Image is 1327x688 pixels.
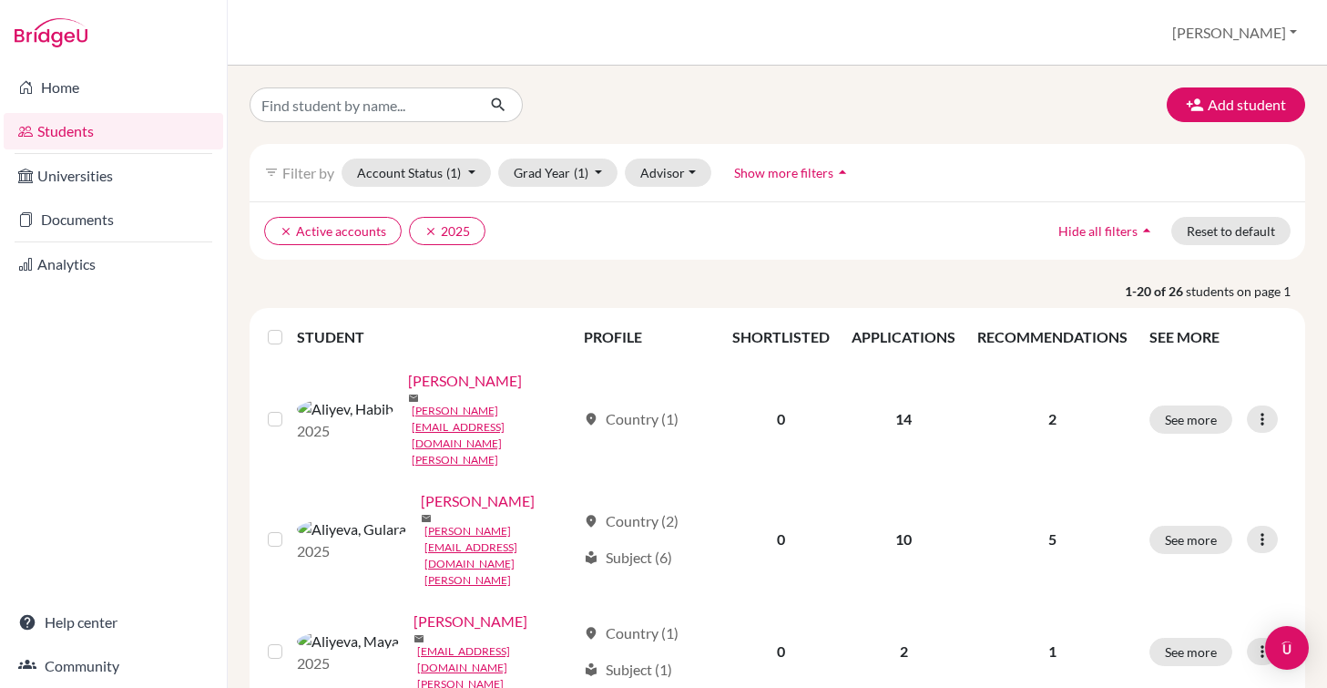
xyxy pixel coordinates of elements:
a: Community [4,648,223,684]
th: STUDENT [297,315,573,359]
div: Subject (1) [584,659,672,681]
a: Home [4,69,223,106]
p: 2025 [297,540,406,562]
i: clear [424,225,437,238]
a: [PERSON_NAME] [421,490,535,512]
div: Open Intercom Messenger [1265,626,1309,670]
button: clearActive accounts [264,217,402,245]
p: 2025 [297,652,399,674]
button: clear2025 [409,217,485,245]
i: arrow_drop_up [833,163,852,181]
span: Filter by [282,164,334,181]
span: location_on [584,626,598,641]
img: Aliyeva, Maya [297,631,399,652]
img: Aliyev, Habib [297,398,393,420]
div: Country (1) [584,622,679,644]
span: mail [413,633,424,644]
a: Universities [4,158,223,194]
a: Analytics [4,246,223,282]
button: Account Status(1) [342,159,491,187]
span: local_library [584,550,598,565]
span: Hide all filters [1058,223,1138,239]
a: [PERSON_NAME][EMAIL_ADDRESS][DOMAIN_NAME][PERSON_NAME] [424,523,576,589]
th: SEE MORE [1138,315,1298,359]
span: mail [421,513,432,524]
button: See more [1149,638,1232,666]
button: Grad Year(1) [498,159,618,187]
a: [PERSON_NAME] [413,611,527,632]
span: Show more filters [734,165,833,180]
i: clear [280,225,292,238]
span: location_on [584,514,598,529]
span: local_library [584,662,598,677]
p: 2 [977,408,1128,430]
a: Help center [4,604,223,641]
span: students on page 1 [1186,282,1305,301]
span: (1) [446,165,461,180]
input: Find student by name... [250,87,475,122]
strong: 1-20 of 26 [1125,282,1186,301]
button: [PERSON_NAME] [1164,15,1305,50]
td: 0 [721,359,841,479]
i: arrow_drop_up [1138,221,1156,240]
td: 14 [841,359,966,479]
img: Bridge-U [15,18,87,47]
span: (1) [574,165,588,180]
p: 1 [977,641,1128,662]
a: [PERSON_NAME][EMAIL_ADDRESS][DOMAIN_NAME][PERSON_NAME] [412,403,576,468]
span: mail [408,393,419,404]
img: Aliyeva, Gulara [297,519,406,540]
p: 5 [977,529,1128,550]
button: Show more filtersarrow_drop_up [719,159,867,187]
a: Documents [4,201,223,238]
button: See more [1149,526,1232,554]
button: Reset to default [1171,217,1291,245]
th: PROFILE [573,315,721,359]
td: 10 [841,479,966,600]
a: [PERSON_NAME] [408,370,522,392]
button: See more [1149,406,1232,434]
div: Country (1) [584,408,679,430]
button: Add student [1167,87,1305,122]
th: APPLICATIONS [841,315,966,359]
button: Hide all filtersarrow_drop_up [1043,217,1171,245]
th: SHORTLISTED [721,315,841,359]
div: Country (2) [584,510,679,532]
div: Subject (6) [584,547,672,569]
td: 0 [721,479,841,600]
a: Students [4,113,223,149]
th: RECOMMENDATIONS [966,315,1138,359]
i: filter_list [264,165,279,180]
button: Advisor [625,159,711,187]
p: 2025 [297,420,393,442]
span: location_on [584,412,598,426]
